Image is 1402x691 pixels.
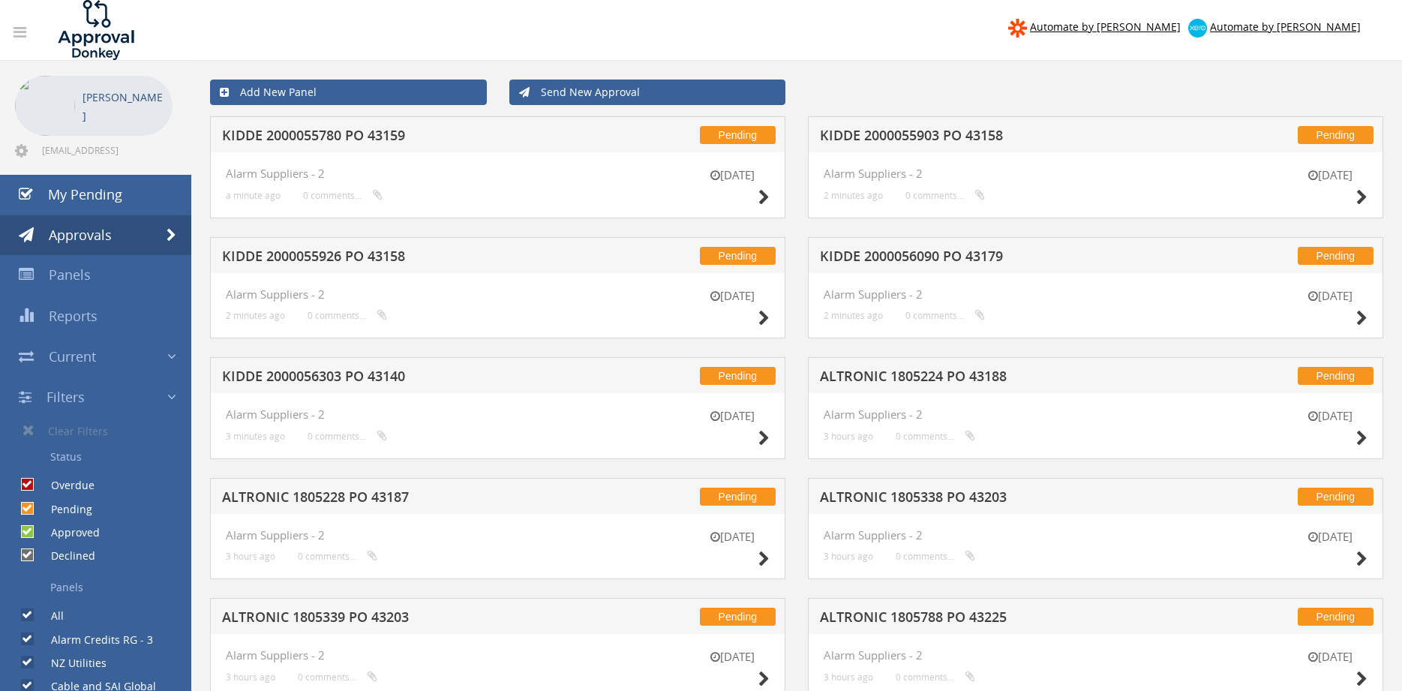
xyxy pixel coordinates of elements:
[11,575,191,600] a: Panels
[42,144,170,156] span: [EMAIL_ADDRESS][DOMAIN_NAME]
[824,167,1367,180] h4: Alarm Suppliers - 2
[695,408,770,424] small: [DATE]
[700,247,776,265] span: Pending
[820,490,1206,509] h5: ALTRONIC 1805338 PO 43203
[1298,608,1373,626] span: Pending
[36,478,95,493] label: Overdue
[824,649,1367,662] h4: Alarm Suppliers - 2
[695,649,770,665] small: [DATE]
[83,88,165,125] p: [PERSON_NAME]
[1298,488,1373,506] span: Pending
[222,128,608,147] h5: KIDDE 2000055780 PO 43159
[308,431,387,442] small: 0 comments...
[1298,247,1373,265] span: Pending
[896,551,975,562] small: 0 comments...
[49,347,96,365] span: Current
[226,408,770,421] h4: Alarm Suppliers - 2
[210,80,487,105] a: Add New Panel
[222,369,608,388] h5: KIDDE 2000056303 PO 43140
[11,417,191,444] a: Clear Filters
[820,610,1206,629] h5: ALTRONIC 1805788 PO 43225
[695,288,770,304] small: [DATE]
[824,288,1367,301] h4: Alarm Suppliers - 2
[49,226,112,244] span: Approvals
[298,671,377,683] small: 0 comments...
[36,502,92,517] label: Pending
[1008,19,1027,38] img: zapier-logomark.png
[49,266,91,284] span: Panels
[824,310,883,321] small: 2 minutes ago
[47,388,85,406] span: Filters
[1298,126,1373,144] span: Pending
[298,551,377,562] small: 0 comments...
[1210,20,1361,34] span: Automate by [PERSON_NAME]
[222,249,608,268] h5: KIDDE 2000055926 PO 43158
[226,649,770,662] h4: Alarm Suppliers - 2
[1292,649,1367,665] small: [DATE]
[1030,20,1181,34] span: Automate by [PERSON_NAME]
[49,307,98,325] span: Reports
[226,288,770,301] h4: Alarm Suppliers - 2
[1298,367,1373,385] span: Pending
[700,608,776,626] span: Pending
[824,671,873,683] small: 3 hours ago
[226,551,275,562] small: 3 hours ago
[1292,408,1367,424] small: [DATE]
[896,671,975,683] small: 0 comments...
[48,185,122,203] span: My Pending
[695,529,770,545] small: [DATE]
[226,671,275,683] small: 3 hours ago
[824,551,873,562] small: 3 hours ago
[896,431,975,442] small: 0 comments...
[36,632,153,647] label: Alarm Credits RG - 3
[824,431,873,442] small: 3 hours ago
[226,431,285,442] small: 3 minutes ago
[36,548,95,563] label: Declined
[226,310,285,321] small: 2 minutes ago
[509,80,786,105] a: Send New Approval
[1292,529,1367,545] small: [DATE]
[226,529,770,542] h4: Alarm Suppliers - 2
[700,488,776,506] span: Pending
[222,490,608,509] h5: ALTRONIC 1805228 PO 43187
[820,369,1206,388] h5: ALTRONIC 1805224 PO 43188
[905,310,985,321] small: 0 comments...
[36,525,100,540] label: Approved
[11,444,191,470] a: Status
[700,126,776,144] span: Pending
[824,529,1367,542] h4: Alarm Suppliers - 2
[820,128,1206,147] h5: KIDDE 2000055903 PO 43158
[222,610,608,629] h5: ALTRONIC 1805339 PO 43203
[824,190,883,201] small: 2 minutes ago
[905,190,985,201] small: 0 comments...
[303,190,383,201] small: 0 comments...
[824,408,1367,421] h4: Alarm Suppliers - 2
[820,249,1206,268] h5: KIDDE 2000056090 PO 43179
[1292,288,1367,304] small: [DATE]
[36,608,64,623] label: All
[226,167,770,180] h4: Alarm Suppliers - 2
[226,190,281,201] small: a minute ago
[308,310,387,321] small: 0 comments...
[695,167,770,183] small: [DATE]
[700,367,776,385] span: Pending
[1188,19,1207,38] img: xero-logo.png
[1292,167,1367,183] small: [DATE]
[36,656,107,671] label: NZ Utilities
